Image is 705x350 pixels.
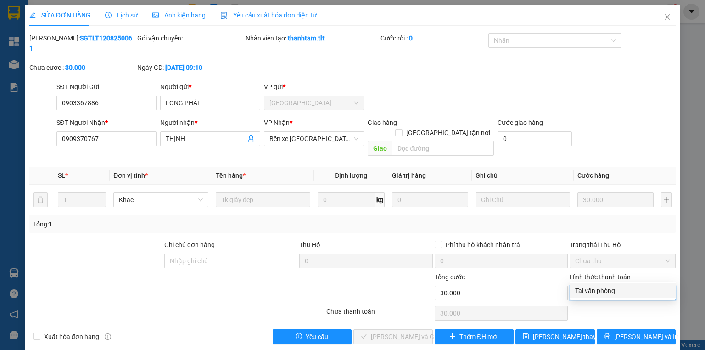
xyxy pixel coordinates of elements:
[264,119,290,126] span: VP Nhận
[661,192,672,207] button: plus
[515,329,595,344] button: save[PERSON_NAME] thay đổi
[105,12,112,18] span: clock-circle
[575,286,670,296] div: Tại văn phòng
[614,332,678,342] span: [PERSON_NAME] và In
[216,192,310,207] input: VD: Bàn, Ghế
[577,172,609,179] span: Cước hàng
[533,332,606,342] span: [PERSON_NAME] thay đổi
[113,172,148,179] span: Đơn vị tính
[29,12,36,18] span: edit
[577,192,654,207] input: 0
[299,241,320,248] span: Thu Hộ
[56,82,157,92] div: SĐT Người Gửi
[306,332,328,342] span: Yêu cầu
[105,11,138,19] span: Lịch sử
[152,12,159,18] span: picture
[442,240,524,250] span: Phí thu hộ khách nhận trả
[325,306,433,322] div: Chưa thanh toán
[29,33,135,53] div: [PERSON_NAME]:
[472,167,574,185] th: Ghi chú
[575,254,670,268] span: Chưa thu
[164,254,297,268] input: Ghi chú đơn hàng
[119,193,202,207] span: Khác
[380,33,487,43] div: Cước rồi :
[29,11,90,19] span: SỬA ĐƠN HÀNG
[220,12,228,19] img: icon
[57,44,173,60] text: BXTG1208250081
[269,96,358,110] span: Sài Gòn
[247,135,255,142] span: user-add
[604,333,610,340] span: printer
[40,332,103,342] span: Xuất hóa đơn hàng
[65,64,85,71] b: 30.000
[368,119,397,126] span: Giao hàng
[664,13,671,21] span: close
[216,172,246,179] span: Tên hàng
[165,64,202,71] b: [DATE] 09:10
[597,329,676,344] button: printer[PERSON_NAME] và In
[58,172,65,179] span: SL
[523,333,529,340] span: save
[137,62,243,73] div: Ngày GD:
[220,11,317,19] span: Yêu cầu xuất hóa đơn điện tử
[375,192,385,207] span: kg
[353,329,433,344] button: check[PERSON_NAME] và Giao hàng
[269,132,358,146] span: Bến xe Tiền Giang
[403,128,494,138] span: [GEOGRAPHIC_DATA] tận nơi
[160,82,260,92] div: Người gửi
[459,332,498,342] span: Thêm ĐH mới
[5,66,224,90] div: Bến xe [GEOGRAPHIC_DATA]
[498,119,543,126] label: Cước giao hàng
[33,192,48,207] button: delete
[498,131,572,146] input: Cước giao hàng
[570,273,631,281] label: Hình thức thanh toán
[137,33,243,43] div: Gói vận chuyển:
[288,34,325,42] b: thanhtam.tlt
[246,33,379,43] div: Nhân viên tạo:
[392,192,468,207] input: 0
[570,240,676,250] div: Trạng thái Thu Hộ
[655,5,680,30] button: Close
[105,333,111,340] span: info-circle
[449,333,456,340] span: plus
[56,118,157,128] div: SĐT Người Nhận
[335,172,367,179] span: Định lượng
[33,219,273,229] div: Tổng: 1
[273,329,352,344] button: exclamation-circleYêu cầu
[29,62,135,73] div: Chưa cước :
[476,192,570,207] input: Ghi Chú
[409,34,413,42] b: 0
[392,172,426,179] span: Giá trị hàng
[435,273,465,281] span: Tổng cước
[435,329,514,344] button: plusThêm ĐH mới
[164,241,215,248] label: Ghi chú đơn hàng
[160,118,260,128] div: Người nhận
[152,11,206,19] span: Ảnh kiện hàng
[29,34,132,52] b: SGTLT1208250061
[264,82,364,92] div: VP gửi
[368,141,392,156] span: Giao
[392,141,494,156] input: Dọc đường
[296,333,302,340] span: exclamation-circle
